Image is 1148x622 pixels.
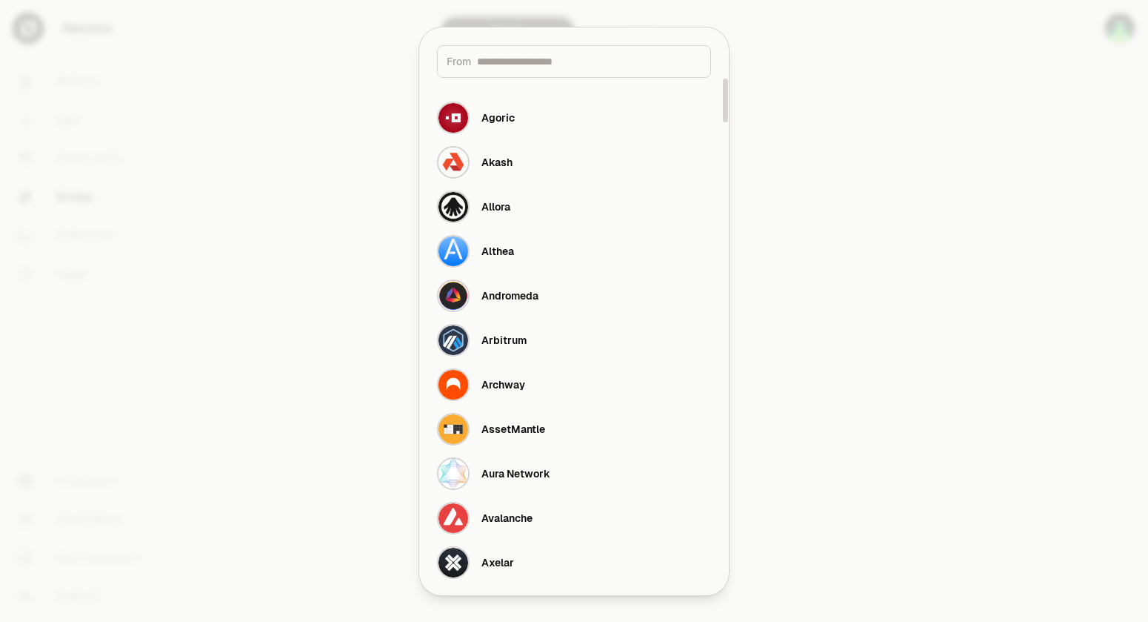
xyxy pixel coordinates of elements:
div: Aura Network [481,466,550,481]
button: Allora LogoAllora [428,185,720,229]
div: AssetMantle [481,422,545,437]
button: AssetMantle LogoAssetMantle [428,407,720,451]
div: Andromeda [481,288,538,303]
img: Akash Logo [437,146,470,179]
button: Agoric LogoAgoric [428,96,720,140]
div: Axelar [481,555,514,570]
div: Archway [481,377,525,392]
button: Avalanche LogoAvalanche [428,496,720,540]
button: Aura Network LogoAura Network [428,451,720,496]
img: Aura Network Logo [437,457,470,490]
img: Althea Logo [437,235,470,268]
img: Allora Logo [437,191,470,223]
img: Avalanche Logo [437,502,470,535]
img: AssetMantle Logo [437,413,470,446]
div: Arbitrum [481,333,527,348]
button: Arbitrum LogoArbitrum [428,318,720,363]
div: Althea [481,244,514,259]
button: Archway LogoArchway [428,363,720,407]
img: Agoric Logo [437,102,470,134]
button: Andromeda LogoAndromeda [428,274,720,318]
img: Archway Logo [437,368,470,401]
span: From [447,54,471,69]
div: Akash [481,155,513,170]
img: Andromeda Logo [437,279,470,312]
div: Allora [481,199,510,214]
button: Althea LogoAlthea [428,229,720,274]
button: Axelar LogoAxelar [428,540,720,585]
button: Akash LogoAkash [428,140,720,185]
div: Agoric [481,110,515,125]
div: Avalanche [481,511,533,526]
img: Axelar Logo [437,546,470,579]
img: Arbitrum Logo [437,324,470,357]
